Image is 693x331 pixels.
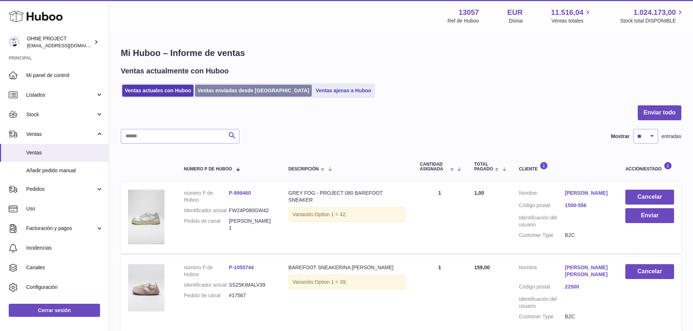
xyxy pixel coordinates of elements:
[565,232,611,239] dd: B2C
[26,149,103,156] span: Ventas
[447,17,479,24] div: Ref de Huboo
[26,205,103,212] span: Uso
[26,284,103,291] span: Configuración
[507,8,522,17] strong: EUR
[662,133,681,140] span: entradas
[288,167,319,171] span: Descripción
[459,8,479,17] strong: 13057
[26,245,103,251] span: Incidencias
[229,207,274,214] dd: FW24P080GW42
[565,313,611,320] dd: B2C
[625,264,674,279] button: Cancelar
[519,162,611,171] div: Cliente
[184,190,229,203] dt: número P de Huboo
[519,313,565,320] dt: Customer Type
[315,211,347,217] span: Option 1 = 42;
[519,296,565,310] dt: Identificación del usuario
[26,131,96,138] span: Ventas
[519,232,565,239] dt: Customer Type
[9,304,100,317] a: Cerrar sesión
[184,207,229,214] dt: Identificador actual
[611,133,629,140] label: Mostrar
[121,47,681,59] h1: Mi Huboo – Informe de ventas
[184,264,229,278] dt: número P de Huboo
[625,162,674,171] div: Acción/Estado
[26,92,96,98] span: Listados
[229,218,274,231] dd: [PERSON_NAME] 1
[26,72,103,79] span: Mi panel de control
[565,202,611,209] a: 1500-556
[519,264,565,280] dt: Nombre
[26,264,103,271] span: Canales
[633,8,676,17] span: 1.024.173,00
[509,17,523,24] div: Divisa
[413,257,467,331] td: 1
[474,190,484,196] span: 1,00
[420,162,448,171] span: Cantidad ASIGNADA
[565,190,611,197] a: [PERSON_NAME]
[288,190,405,203] div: GREY FOG - PROJECT 080 BAREFOOT SNEAKER
[229,282,274,288] dd: SS25KIMALV39
[9,37,20,48] img: internalAdmin-13057@internal.huboo.com
[620,17,684,24] span: Stock total DISPONIBLE
[565,264,611,278] a: [PERSON_NAME] [PERSON_NAME]
[638,105,681,120] button: Enviar todo
[288,264,405,271] div: BAREFOOT SNEAKERINA [PERSON_NAME]
[551,8,584,17] span: 11.516,04
[229,265,254,270] a: P-1055744
[288,207,405,222] div: Variación:
[519,202,565,211] dt: Código postal
[565,283,611,290] a: 22500
[288,275,405,290] div: Variación:
[184,292,229,299] dt: Pedido de canal
[519,214,565,228] dt: Identificación del usuario
[128,190,164,244] img: GREYLACES.png
[620,8,684,24] a: 1.024.173,00 Stock total DISPONIBLE
[551,17,592,24] span: Ventas totales
[551,8,592,24] a: 11.516,04 Ventas totales
[26,111,96,118] span: Stock
[519,190,565,198] dt: Nombre
[315,279,347,285] span: Option 1 = 39;
[184,282,229,288] dt: Identificador actual
[121,66,229,76] h2: Ventas actualmente con Huboo
[413,182,467,253] td: 1
[128,264,164,311] img: KIMA_LILAC_SMALL_21d0c197-b040-40c8-b113-5303e533af0e.jpg
[474,265,490,270] span: 159,00
[474,162,493,171] span: Total pagado
[313,85,374,97] a: Ventas ajenas a Huboo
[625,208,674,223] button: Enviar
[26,225,96,232] span: Facturación y pagos
[229,292,274,299] dd: #17567
[26,186,96,193] span: Pedidos
[195,85,312,97] a: Ventas enviadas desde [GEOGRAPHIC_DATA]
[27,35,92,49] div: OHNE PROJECT
[184,218,229,231] dt: Pedido de canal
[625,190,674,205] button: Cancelar
[26,167,103,174] span: Añadir pedido manual
[122,85,194,97] a: Ventas actuales con Huboo
[27,43,107,48] span: [EMAIL_ADDRESS][DOMAIN_NAME]
[184,167,232,171] span: número P de Huboo
[229,190,251,196] a: P-999460
[519,283,565,292] dt: Código postal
